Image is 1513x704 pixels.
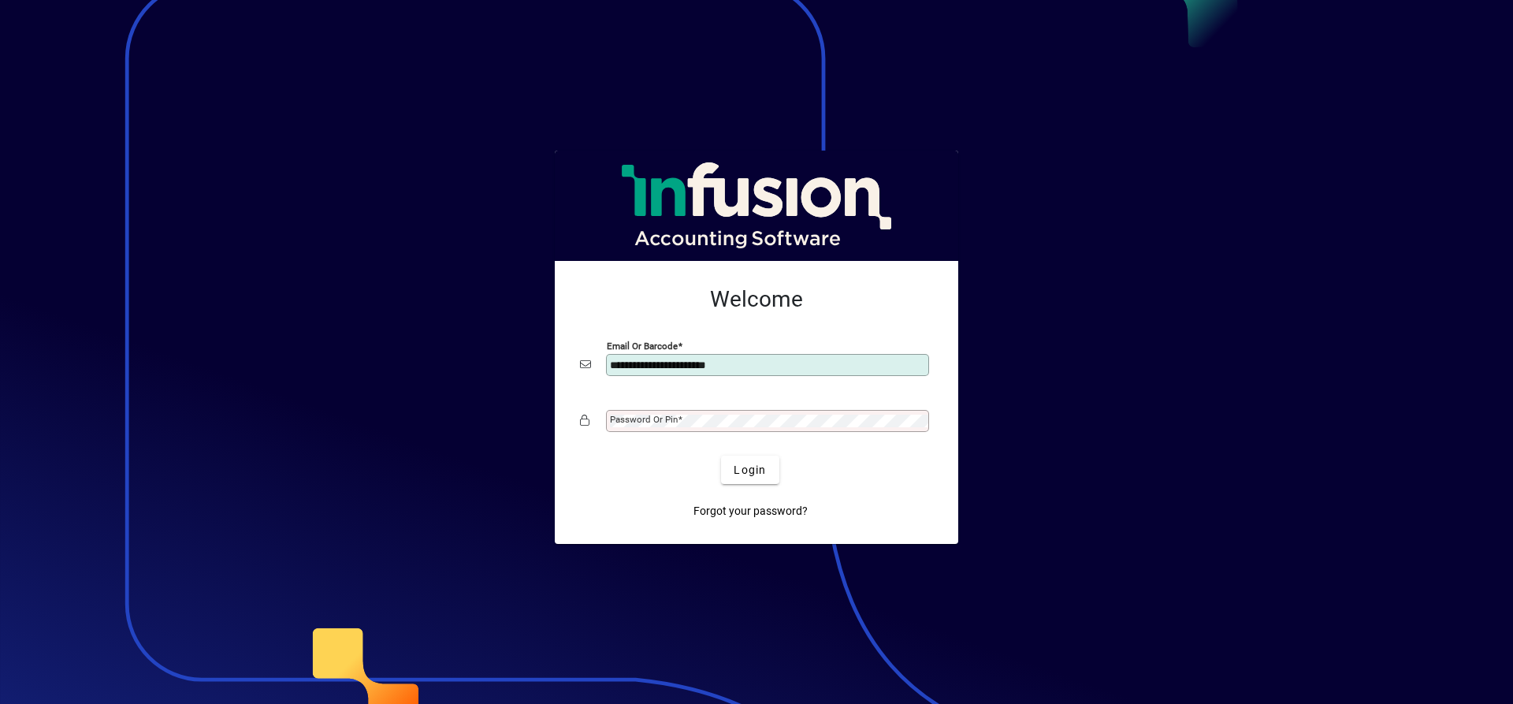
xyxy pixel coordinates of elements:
[687,497,814,525] a: Forgot your password?
[721,456,779,484] button: Login
[734,462,766,479] span: Login
[693,503,808,520] span: Forgot your password?
[607,341,678,352] mat-label: Email or Barcode
[580,286,933,313] h2: Welcome
[610,414,678,425] mat-label: Password or Pin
